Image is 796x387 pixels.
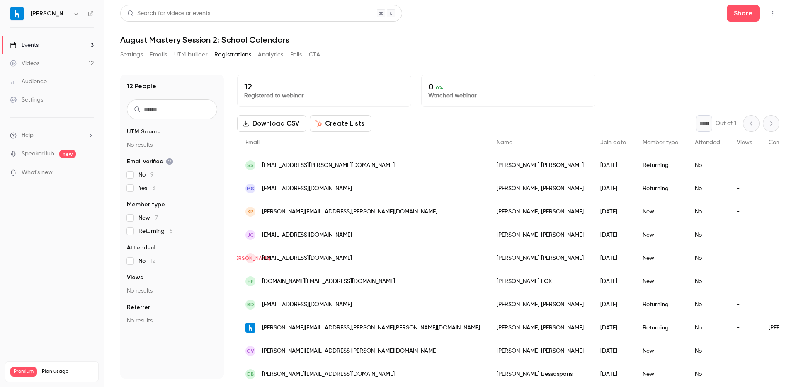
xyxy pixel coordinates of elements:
[237,115,306,132] button: Download CSV
[687,363,728,386] div: No
[488,177,592,200] div: [PERSON_NAME] [PERSON_NAME]
[428,82,588,92] p: 0
[592,270,634,293] div: [DATE]
[247,162,254,169] span: SS
[634,154,687,177] div: Returning
[592,154,634,177] div: [DATE]
[258,48,284,61] button: Analytics
[138,214,158,222] span: New
[728,154,760,177] div: -
[247,185,254,192] span: MS
[127,141,217,149] p: No results
[22,168,53,177] span: What's new
[488,223,592,247] div: [PERSON_NAME] [PERSON_NAME]
[152,185,155,191] span: 3
[592,200,634,223] div: [DATE]
[488,154,592,177] div: [PERSON_NAME] [PERSON_NAME]
[592,339,634,363] div: [DATE]
[127,81,156,91] h1: 12 People
[634,339,687,363] div: New
[245,140,260,145] span: Email
[634,316,687,339] div: Returning
[687,177,728,200] div: No
[155,215,158,221] span: 7
[247,231,254,239] span: JC
[634,293,687,316] div: Returning
[120,35,779,45] h1: August Mastery Session 2: School Calendars
[138,184,155,192] span: Yes
[728,247,760,270] div: -
[428,92,588,100] p: Watched webinar
[262,184,352,193] span: [EMAIL_ADDRESS][DOMAIN_NAME]
[262,370,395,379] span: [PERSON_NAME][EMAIL_ADDRESS][DOMAIN_NAME]
[150,48,167,61] button: Emails
[247,370,254,378] span: DB
[728,177,760,200] div: -
[22,150,54,158] a: SpeakerHub
[214,48,251,61] button: Registrations
[127,128,161,136] span: UTM Source
[488,293,592,316] div: [PERSON_NAME] [PERSON_NAME]
[150,172,154,178] span: 9
[600,140,626,145] span: Join date
[488,247,592,270] div: [PERSON_NAME] [PERSON_NAME]
[687,223,728,247] div: No
[127,273,143,282] span: Views
[10,96,43,104] div: Settings
[488,200,592,223] div: [PERSON_NAME] [PERSON_NAME]
[592,177,634,200] div: [DATE]
[247,347,254,355] span: OV
[10,7,24,20] img: Harri
[170,228,173,234] span: 5
[262,161,395,170] span: [EMAIL_ADDRESS][PERSON_NAME][DOMAIN_NAME]
[728,363,760,386] div: -
[244,92,404,100] p: Registered to webinar
[695,140,720,145] span: Attended
[634,270,687,293] div: New
[687,270,728,293] div: No
[497,140,512,145] span: Name
[22,131,34,140] span: Help
[138,171,154,179] span: No
[138,257,155,265] span: No
[592,247,634,270] div: [DATE]
[127,128,217,325] section: facet-groups
[290,48,302,61] button: Polls
[687,293,728,316] div: No
[727,5,760,22] button: Share
[127,201,165,209] span: Member type
[728,339,760,363] div: -
[127,303,150,312] span: Referrer
[262,231,352,239] span: [EMAIL_ADDRESS][DOMAIN_NAME]
[687,200,728,223] div: No
[127,9,210,18] div: Search for videos or events
[737,140,752,145] span: Views
[262,208,437,216] span: [PERSON_NAME][EMAIL_ADDRESS][PERSON_NAME][DOMAIN_NAME]
[488,270,592,293] div: [PERSON_NAME] FOX
[84,169,94,177] iframe: Noticeable Trigger
[309,48,320,61] button: CTA
[10,131,94,140] li: help-dropdown-opener
[247,301,254,308] span: BD
[127,157,173,166] span: Email verified
[634,177,687,200] div: Returning
[634,200,687,223] div: New
[10,41,39,49] div: Events
[687,339,728,363] div: No
[31,10,70,18] h6: [PERSON_NAME]
[728,293,760,316] div: -
[120,48,143,61] button: Settings
[262,347,437,356] span: [PERSON_NAME][EMAIL_ADDRESS][PERSON_NAME][DOMAIN_NAME]
[634,223,687,247] div: New
[245,323,255,333] img: harri.com
[592,363,634,386] div: [DATE]
[138,227,173,235] span: Returning
[488,363,592,386] div: [PERSON_NAME] Bessasparis
[262,254,352,263] span: [EMAIL_ADDRESS][DOMAIN_NAME]
[248,208,254,215] span: KP
[716,119,736,128] p: Out of 1
[262,277,395,286] span: [DOMAIN_NAME][EMAIL_ADDRESS][DOMAIN_NAME]
[643,140,678,145] span: Member type
[244,82,404,92] p: 12
[262,300,352,309] span: [EMAIL_ADDRESS][DOMAIN_NAME]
